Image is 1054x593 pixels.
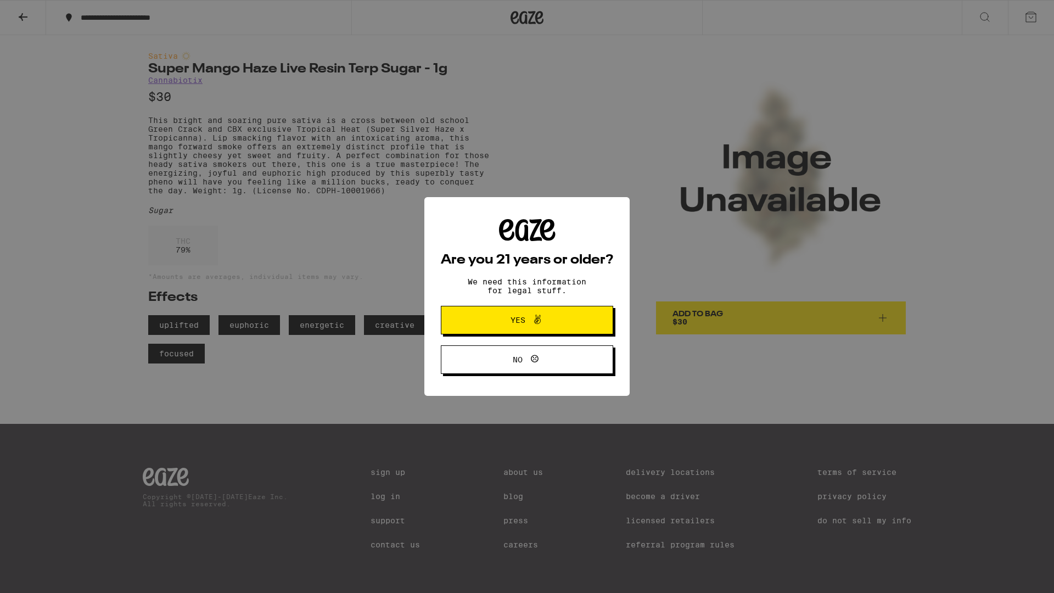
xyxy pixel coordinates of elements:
button: No [441,345,613,374]
iframe: Opens a widget where you can find more information [985,560,1043,588]
h2: Are you 21 years or older? [441,254,613,267]
button: Yes [441,306,613,334]
span: No [513,356,523,363]
span: Yes [511,316,525,324]
p: We need this information for legal stuff. [458,277,596,295]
